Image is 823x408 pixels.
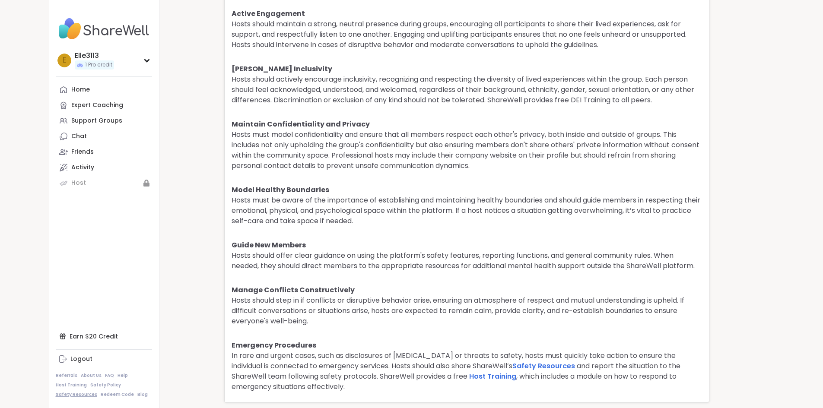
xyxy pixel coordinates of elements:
[137,392,148,398] a: Blog
[232,64,702,74] h4: [PERSON_NAME] Inclusivity
[232,340,702,351] h4: Emergency Procedures
[56,329,152,344] div: Earn $20 Credit
[56,98,152,113] a: Expert Coaching
[101,392,134,398] a: Redeem Code
[56,144,152,160] a: Friends
[232,240,702,250] h4: Guide New Members
[56,82,152,98] a: Home
[56,160,152,175] a: Activity
[232,185,702,195] h4: Model Healthy Boundaries
[90,382,121,388] a: Safety Policy
[232,195,702,226] p: Hosts must be aware of the importance of establishing and maintaining healthy boundaries and shou...
[56,392,97,398] a: Safety Resources
[232,295,702,326] p: Hosts should step in if conflicts or disruptive behavior arise, ensuring an atmosphere of respect...
[232,130,702,171] p: Hosts must model confidentiality and ensure that all members respect each other's privacy, both i...
[105,373,114,379] a: FAQ
[75,51,114,60] div: Elle3113
[56,373,77,379] a: Referrals
[81,373,102,379] a: About Us
[232,19,702,50] p: Hosts should maintain a strong, neutral presence during groups, encouraging all participants to s...
[232,74,702,105] p: Hosts should actively encourage inclusivity, recognizing and respecting the diversity of lived ex...
[71,163,94,172] div: Activity
[56,351,152,367] a: Logout
[56,129,152,144] a: Chat
[232,250,702,271] p: Hosts should offer clear guidance on using the platform's safety features, reporting functions, a...
[70,355,92,364] div: Logout
[71,179,86,187] div: Host
[56,175,152,191] a: Host
[232,285,702,295] h4: Manage Conflicts Constructively
[56,382,87,388] a: Host Training
[71,117,122,125] div: Support Groups
[71,85,90,94] div: Home
[232,9,702,19] h4: Active Engagement
[232,351,702,392] p: In rare and urgent cases, such as disclosures of [MEDICAL_DATA] or threats to safety, hosts must ...
[232,119,702,130] h4: Maintain Confidentiality and Privacy
[118,373,128,379] a: Help
[56,113,152,129] a: Support Groups
[71,132,87,141] div: Chat
[85,61,112,69] span: 1 Pro credit
[469,371,516,381] a: Host Training
[56,14,152,44] img: ShareWell Nav Logo
[63,55,66,66] span: E
[71,148,94,156] div: Friends
[71,101,123,110] div: Expert Coaching
[512,361,575,371] a: Safety Resources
